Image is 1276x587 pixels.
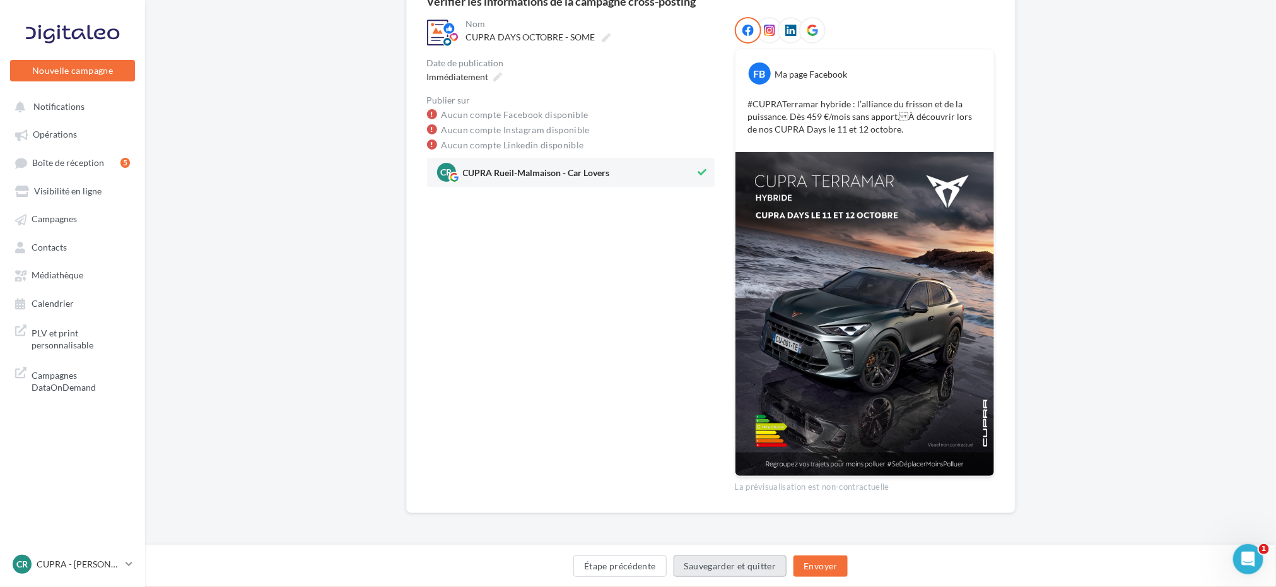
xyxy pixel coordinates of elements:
a: Opérations [8,122,138,145]
a: Calendrier [8,292,138,314]
span: CUPRA Rueil-Malmaison - Car Lovers [463,169,610,182]
div: FB [749,62,771,85]
button: Étape précédente [573,555,667,577]
button: Sauvegarder et quitter [674,555,787,577]
span: Campagnes DataOnDemand [32,367,130,394]
span: Contacts [32,242,67,252]
a: Médiathèque [8,263,138,286]
button: Notifications [8,95,132,117]
span: Campagnes [32,214,77,225]
span: Opérations [33,129,77,140]
a: CR CUPRA - [PERSON_NAME] [10,552,135,576]
span: Médiathèque [32,270,83,281]
span: CUPRA DAYS OCTOBRE - SOME [466,32,595,42]
div: Ma page Facebook [775,68,848,81]
p: #CUPRATerramar hybride : l’alliance du frisson et de la puissance. Dès 459 €/mois sans apport. À ... [748,98,981,136]
div: Nom [466,20,712,28]
div: 5 [120,158,130,168]
span: CR [16,558,28,571]
span: Immédiatement [427,71,489,82]
span: Calendrier [32,298,74,309]
span: CR [441,168,452,177]
a: Aucun compte Instagram disponible [442,122,590,138]
span: 1 [1259,544,1269,554]
a: Aucun compte Facebook disponible [442,107,588,122]
a: Contacts [8,235,138,258]
span: Notifications [33,101,85,112]
span: Visibilité en ligne [34,186,102,196]
div: Date de publication [427,59,715,68]
button: Nouvelle campagne [10,60,135,81]
a: Aucun compte Linkedin disponible [442,138,584,153]
iframe: Intercom live chat [1233,544,1263,574]
a: Campagnes [8,207,138,230]
div: Publier sur [427,96,715,105]
div: La prévisualisation est non-contractuelle [735,477,995,493]
a: Campagnes DataOnDemand [8,362,138,399]
a: PLV et print personnalisable [8,319,138,357]
a: Boîte de réception5 [8,151,138,174]
span: PLV et print personnalisable [32,324,130,352]
a: Visibilité en ligne [8,179,138,202]
button: Envoyer [793,555,847,577]
p: CUPRA - [PERSON_NAME] [37,558,120,571]
span: Boîte de réception [32,157,104,168]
